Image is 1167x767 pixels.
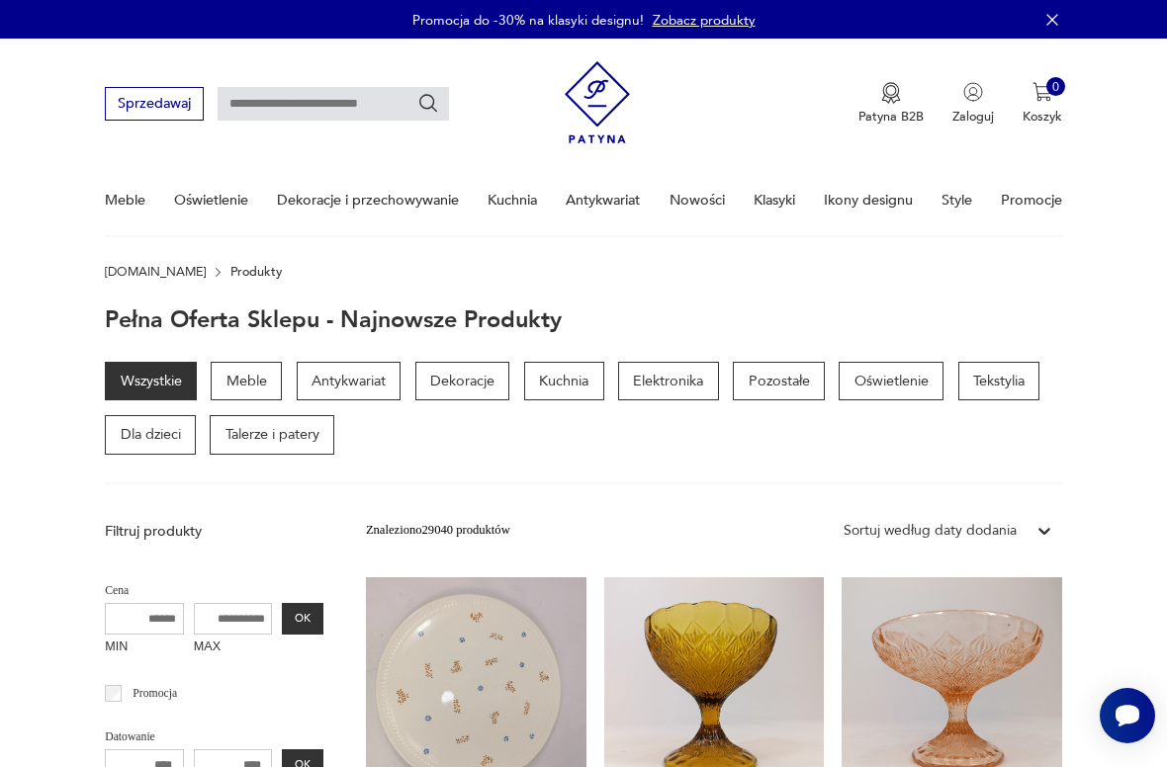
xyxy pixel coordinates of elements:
[670,166,725,234] a: Nowości
[105,581,323,601] p: Cena
[1023,108,1062,126] p: Koszyk
[1100,688,1155,743] iframe: Smartsupp widget button
[839,362,943,401] a: Oświetlenie
[105,265,206,279] a: [DOMAIN_NAME]
[105,635,184,662] label: MIN
[105,362,197,401] a: Wszystkie
[417,93,439,115] button: Szukaj
[858,82,924,126] a: Ikona medaluPatyna B2B
[653,11,756,30] a: Zobacz produkty
[105,522,323,542] p: Filtruj produkty
[565,54,631,150] img: Patyna - sklep z meblami i dekoracjami vintage
[105,166,145,234] a: Meble
[105,415,196,455] a: Dla dzieci
[211,362,282,401] a: Meble
[754,166,795,234] a: Klasyki
[133,684,177,704] p: Promocja
[1046,77,1066,97] div: 0
[824,166,913,234] a: Ikony designu
[297,362,402,401] a: Antykwariat
[105,727,323,747] p: Datowanie
[105,99,203,111] a: Sprzedawaj
[881,82,901,104] img: Ikona medalu
[174,166,248,234] a: Oświetlenie
[858,108,924,126] p: Patyna B2B
[733,362,825,401] a: Pozostałe
[210,415,334,455] a: Talerze i patery
[282,603,322,635] button: OK
[858,82,924,126] button: Patyna B2B
[194,635,273,662] label: MAX
[958,362,1040,401] a: Tekstylia
[524,362,604,401] a: Kuchnia
[1001,166,1062,234] a: Promocje
[105,308,562,333] h1: Pełna oferta sklepu - najnowsze produkty
[105,87,203,120] button: Sprzedawaj
[618,362,719,401] a: Elektronika
[366,521,510,541] div: Znaleziono 29040 produktów
[952,108,994,126] p: Zaloguj
[415,362,510,401] a: Dekoracje
[963,82,983,102] img: Ikonka użytkownika
[230,265,282,279] p: Produkty
[942,166,972,234] a: Style
[844,521,1017,541] div: Sortuj według daty dodania
[277,166,459,234] a: Dekoracje i przechowywanie
[488,166,537,234] a: Kuchnia
[1023,82,1062,126] button: 0Koszyk
[412,11,644,30] p: Promocja do -30% na klasyki designu!
[952,82,994,126] button: Zaloguj
[1032,82,1052,102] img: Ikona koszyka
[566,166,640,234] a: Antykwariat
